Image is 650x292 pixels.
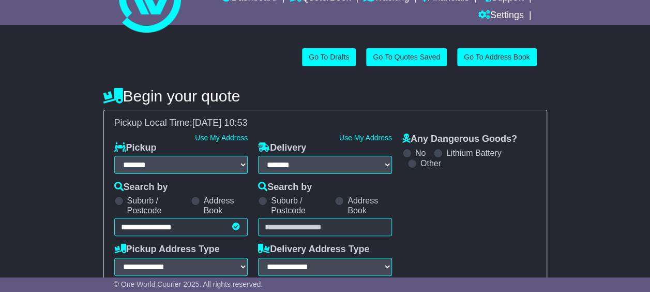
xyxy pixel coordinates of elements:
[127,196,186,215] label: Suburb / Postcode
[114,142,157,154] label: Pickup
[204,196,248,215] label: Address Book
[109,118,541,129] div: Pickup Local Time:
[195,134,248,142] a: Use My Address
[114,244,220,255] label: Pickup Address Type
[258,244,369,255] label: Delivery Address Type
[114,280,263,288] span: © One World Courier 2025. All rights reserved.
[258,182,312,193] label: Search by
[366,48,447,66] a: Go To Quotes Saved
[478,7,524,25] a: Settings
[258,142,306,154] label: Delivery
[446,148,502,158] label: Lithium Battery
[415,148,426,158] label: No
[192,118,248,128] span: [DATE] 10:53
[114,182,168,193] label: Search by
[339,134,392,142] a: Use My Address
[271,196,329,215] label: Suburb / Postcode
[420,158,441,168] label: Other
[302,48,356,66] a: Go To Drafts
[103,87,547,105] h4: Begin your quote
[402,134,517,145] label: Any Dangerous Goods?
[457,48,536,66] a: Go To Address Book
[347,196,392,215] label: Address Book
